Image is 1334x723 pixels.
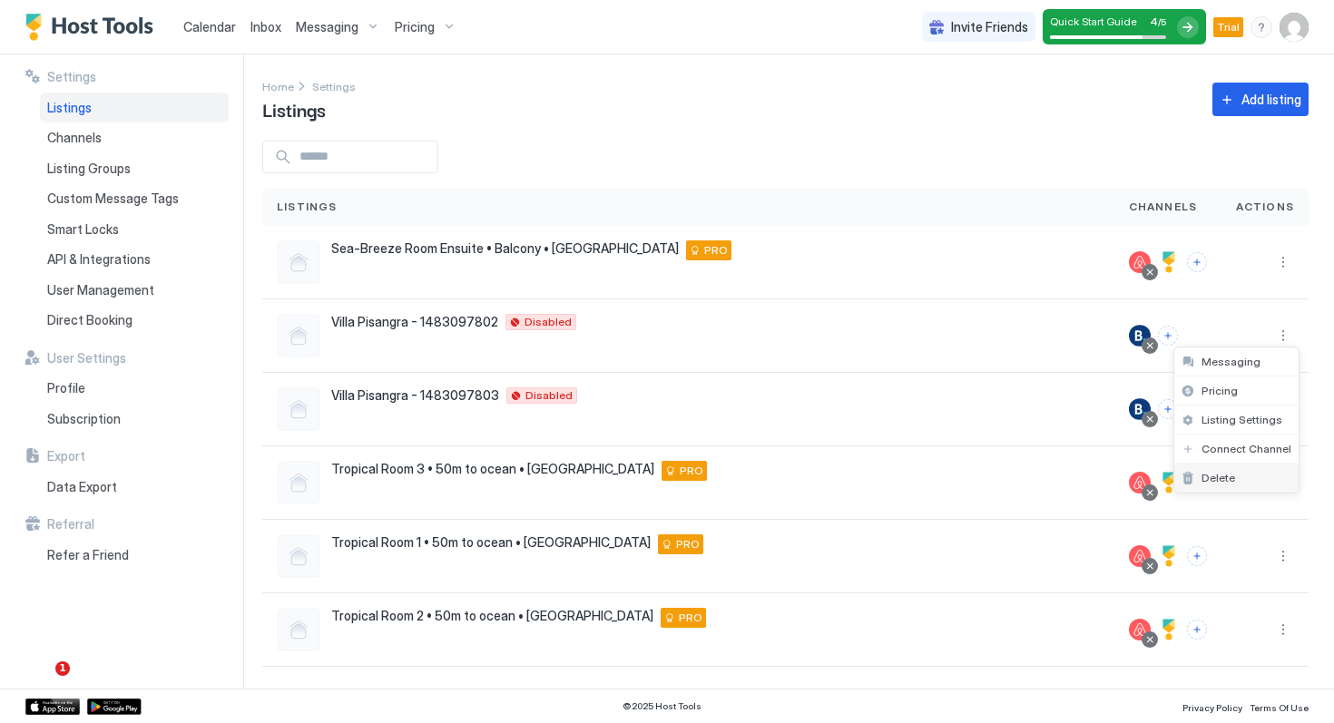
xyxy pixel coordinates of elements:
[55,661,70,676] span: 1
[1202,413,1282,426] span: Listing Settings
[1202,384,1238,397] span: Pricing
[1202,471,1235,484] span: Delete
[1202,355,1260,368] span: Messaging
[1202,442,1291,455] span: Connect Channel
[18,661,62,705] iframe: Intercom live chat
